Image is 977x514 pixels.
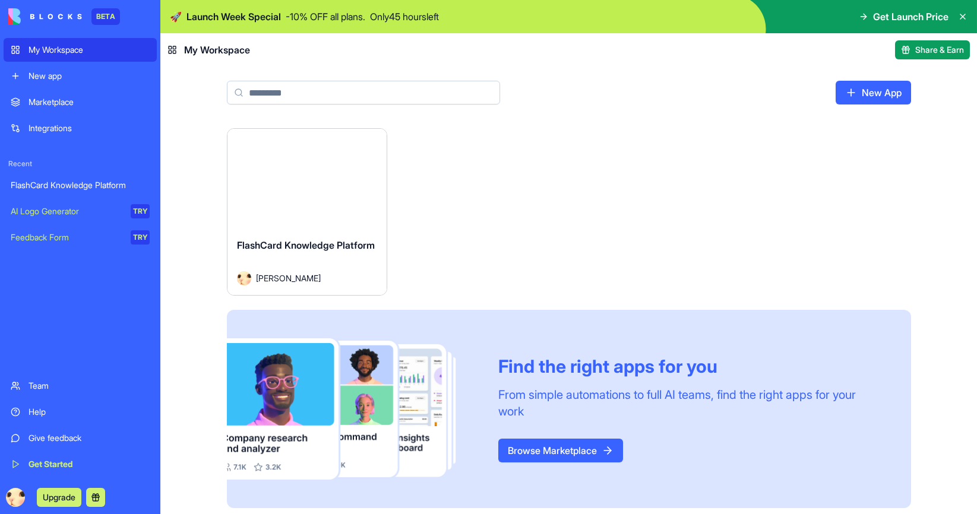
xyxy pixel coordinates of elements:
img: Profile image for Shelly [34,7,53,26]
a: New app [4,64,157,88]
div: My Workspace [29,44,150,56]
span: Share & Earn [915,44,964,56]
span: FlashCard Knowledge Platform [237,239,375,251]
a: Help [4,400,157,424]
button: Share & Earn [895,40,970,59]
div: Team [29,380,150,392]
a: Team [4,374,157,398]
div: Shelly says… [10,68,228,150]
a: AI Logo GeneratorTRY [4,199,157,223]
h1: Shelly [58,6,86,15]
button: go back [8,5,30,27]
div: TRY [131,230,150,245]
div: TRY [131,204,150,218]
div: Hey [PERSON_NAME]👋Welcome to Blocks 🙌 I'm here if you have any questions!Shelly • 7m ago [10,68,195,123]
div: Find the right apps for you [498,356,883,377]
p: - 10 % OFF all plans. [286,9,365,24]
span: Get Launch Price [873,9,948,24]
div: Close [208,5,230,26]
div: FlashCard Knowledge Platform [11,179,150,191]
img: Avatar [237,271,251,285]
a: Upgrade [37,491,81,503]
button: Upgrade [37,488,81,507]
img: Frame_181_egmpey.png [227,338,479,480]
div: Integrations [29,122,150,134]
div: Marketplace [29,96,150,108]
button: Gif picker [37,389,47,398]
img: logo [8,8,82,25]
div: AI Logo Generator [11,205,122,217]
a: Browse Marketplace [498,439,623,462]
span: My Workspace [184,43,250,57]
a: Integrations [4,116,157,140]
a: New App [836,81,911,104]
img: ACg8ocJAHLMuoL1HZzqRCuK2cm7YrwsoejYPupHtYhHooWlM7UAxnBM=s96-c [6,488,25,507]
div: Hey [PERSON_NAME]👋 [19,75,185,87]
button: Send a message… [204,384,223,403]
a: My Workspace [4,38,157,62]
div: New app [29,70,150,82]
button: Home [186,5,208,27]
span: Recent [4,159,157,169]
div: Give feedback [29,432,150,444]
textarea: Message… [10,364,227,384]
div: Feedback Form [11,231,122,243]
a: Get Started [4,452,157,476]
button: Upload attachment [56,389,66,398]
a: BETA [8,8,120,25]
a: FlashCard Knowledge Platform [4,173,157,197]
a: Give feedback [4,426,157,450]
div: From simple automations to full AI teams, find the right apps for your work [498,386,883,420]
div: BETA [91,8,120,25]
p: Active 7h ago [58,15,110,27]
div: Shelly • 7m ago [19,126,77,133]
span: 🚀 [170,9,182,24]
a: FlashCard Knowledge PlatformAvatar[PERSON_NAME] [227,128,387,296]
div: Get Started [29,458,150,470]
a: Marketplace [4,90,157,114]
button: Emoji picker [18,389,28,398]
button: Start recording [75,389,85,398]
span: Launch Week Special [186,9,281,24]
div: Help [29,406,150,418]
a: Feedback FormTRY [4,226,157,249]
div: Welcome to Blocks 🙌 I'm here if you have any questions! [19,93,185,116]
p: Only 45 hours left [370,9,439,24]
span: [PERSON_NAME] [256,272,321,284]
